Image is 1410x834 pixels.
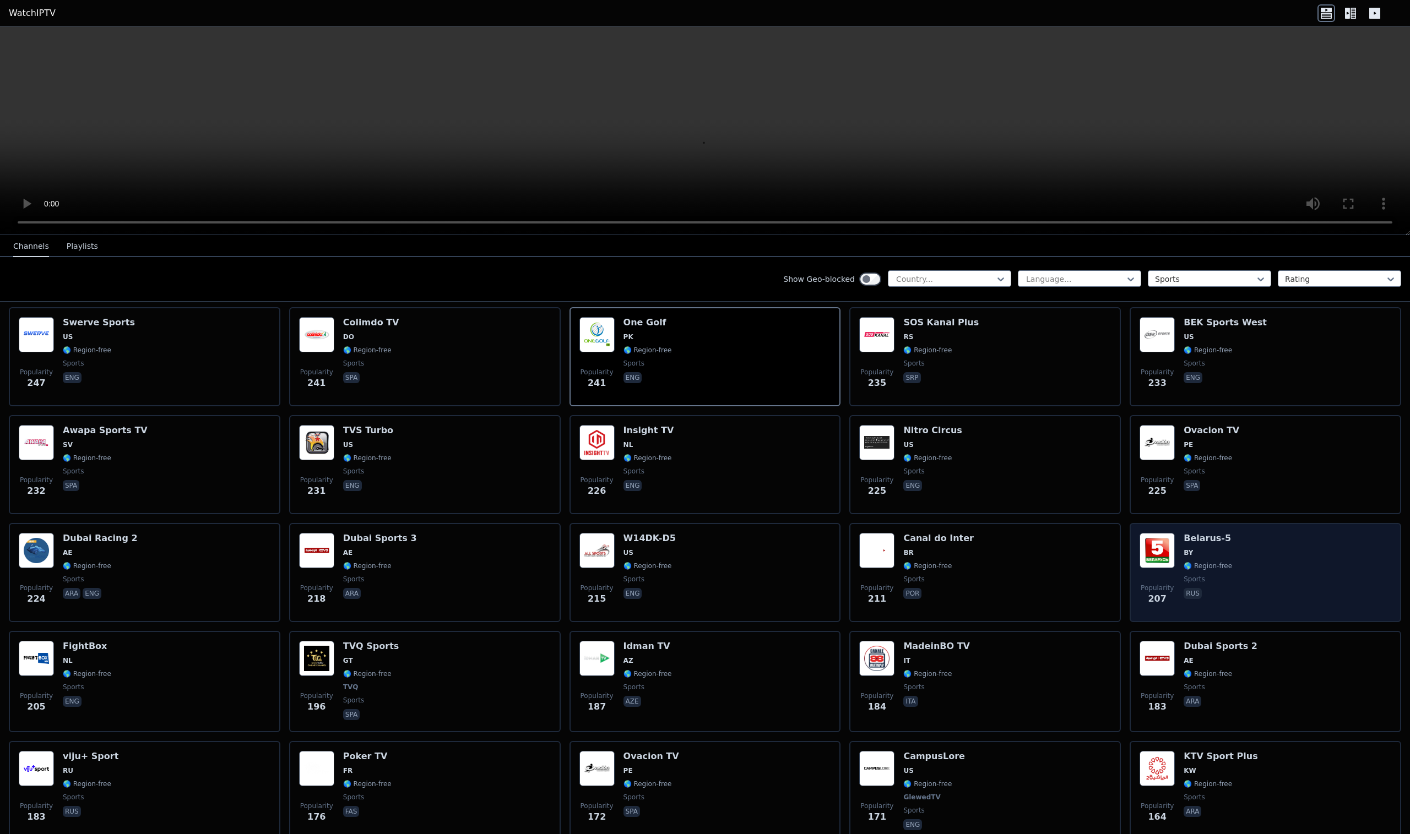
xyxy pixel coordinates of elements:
[1184,562,1232,570] span: 🌎 Region-free
[63,696,82,707] p: eng
[579,425,615,460] img: Insight TV
[1141,476,1174,484] span: Popularity
[903,656,910,665] span: IT
[1184,641,1257,652] h6: Dubai Sports 2
[623,751,679,762] h6: Ovacion TV
[63,751,118,762] h6: viju+ Sport
[63,332,73,341] span: US
[300,584,333,592] span: Popularity
[623,575,644,584] span: sports
[1184,467,1205,476] span: sports
[903,467,924,476] span: sports
[20,476,53,484] span: Popularity
[63,575,84,584] span: sports
[623,317,672,328] h6: One Golf
[868,484,886,498] span: 225
[1141,691,1174,700] span: Popularity
[903,372,920,383] p: srp
[783,274,855,285] label: Show Geo-blocked
[63,766,73,775] span: RU
[343,575,364,584] span: sports
[588,810,606,824] span: 172
[63,467,84,476] span: sports
[343,533,417,544] h6: Dubai Sports 3
[860,584,893,592] span: Popularity
[581,691,614,700] span: Popularity
[903,425,962,436] h6: Nitro Circus
[343,696,364,705] span: sports
[903,575,924,584] span: sports
[860,476,893,484] span: Popularity
[623,467,644,476] span: sports
[299,317,334,352] img: Colimdo TV
[903,806,924,815] span: sports
[903,669,952,678] span: 🌎 Region-free
[27,810,45,824] span: 183
[1184,780,1232,788] span: 🌎 Region-free
[868,810,886,824] span: 171
[27,484,45,498] span: 232
[1184,751,1257,762] h6: KTV Sport Plus
[903,793,940,802] span: GlewedTV
[1184,372,1202,383] p: eng
[343,548,352,557] span: AE
[623,641,672,652] h6: Idman TV
[1148,484,1166,498] span: 225
[903,332,913,341] span: RS
[300,691,333,700] span: Popularity
[343,806,360,817] p: fas
[9,7,56,20] a: WatchIPTV
[581,368,614,377] span: Popularity
[623,548,633,557] span: US
[623,440,633,449] span: NL
[903,317,979,328] h6: SOS Kanal Plus
[579,641,615,676] img: Idman TV
[63,669,111,678] span: 🌎 Region-free
[623,683,644,691] span: sports
[903,641,970,652] h6: MadeinBO TV
[1184,575,1205,584] span: sports
[859,317,894,352] img: SOS Kanal Plus
[63,641,111,652] h6: FightBox
[63,440,73,449] span: SV
[20,368,53,377] span: Popularity
[19,425,54,460] img: Awapa Sports TV
[588,377,606,390] span: 241
[343,751,392,762] h6: Poker TV
[1184,533,1232,544] h6: Belarus-5
[623,533,676,544] h6: W14DK-D5
[307,484,326,498] span: 231
[1184,425,1239,436] h6: Ovacion TV
[1184,656,1193,665] span: AE
[19,751,54,786] img: viju+ Sport
[1184,806,1201,817] p: ara
[623,656,633,665] span: AZ
[63,656,73,665] span: NL
[27,700,45,713] span: 205
[299,751,334,786] img: Poker TV
[63,562,111,570] span: 🌎 Region-free
[859,425,894,460] img: Nitro Circus
[903,346,952,355] span: 🌎 Region-free
[860,802,893,810] span: Popularity
[1184,480,1200,491] p: spa
[623,696,641,707] p: aze
[1184,588,1202,599] p: rus
[83,588,101,599] p: eng
[343,359,364,368] span: sports
[343,793,364,802] span: sports
[859,533,894,568] img: Canal do Inter
[63,480,79,491] p: spa
[1148,810,1166,824] span: 164
[307,377,326,390] span: 241
[903,819,922,830] p: eng
[1184,696,1201,707] p: ara
[581,802,614,810] span: Popularity
[1184,359,1205,368] span: sports
[579,533,615,568] img: W14DK-D5
[579,751,615,786] img: Ovacion TV
[343,346,392,355] span: 🌎 Region-free
[623,346,672,355] span: 🌎 Region-free
[1184,332,1194,341] span: US
[1184,766,1196,775] span: KW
